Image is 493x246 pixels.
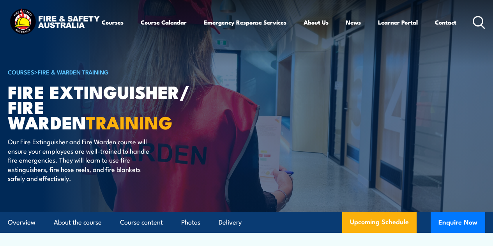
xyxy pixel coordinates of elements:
[346,13,361,32] a: News
[8,67,200,76] h6: >
[8,84,200,129] h1: Fire Extinguisher/ Fire Warden
[304,13,329,32] a: About Us
[431,212,485,233] button: Enquire Now
[8,212,35,233] a: Overview
[86,108,173,135] strong: TRAINING
[204,13,286,32] a: Emergency Response Services
[141,13,187,32] a: Course Calendar
[219,212,242,233] a: Delivery
[181,212,200,233] a: Photos
[8,67,34,76] a: COURSES
[8,137,150,182] p: Our Fire Extinguisher and Fire Warden course will ensure your employees are well-trained to handl...
[120,212,163,233] a: Course content
[342,212,417,233] a: Upcoming Schedule
[435,13,456,32] a: Contact
[378,13,418,32] a: Learner Portal
[102,13,124,32] a: Courses
[54,212,102,233] a: About the course
[38,67,109,76] a: Fire & Warden Training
